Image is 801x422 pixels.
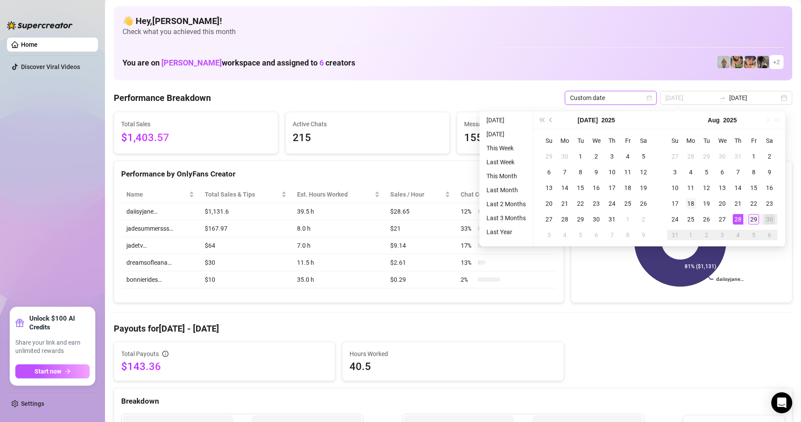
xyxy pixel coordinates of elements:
[686,230,696,240] div: 1
[483,157,529,167] li: Last Week
[620,133,636,149] th: Fr
[683,149,699,164] td: 2025-07-28
[714,133,730,149] th: We
[557,227,573,243] td: 2025-08-04
[588,149,604,164] td: 2025-07-02
[733,183,743,193] div: 14
[683,211,699,227] td: 2025-08-25
[591,183,602,193] div: 16
[686,151,696,162] div: 28
[544,214,554,225] div: 27
[683,164,699,180] td: 2025-08-04
[29,314,90,332] strong: Unlock $100 AI Credits
[591,214,602,225] div: 30
[764,151,775,162] div: 2
[701,151,712,162] div: 29
[461,275,475,284] span: 2 %
[749,183,759,193] div: 15
[199,220,292,237] td: $167.97
[683,133,699,149] th: Mo
[683,180,699,196] td: 2025-08-11
[461,224,475,233] span: 33 %
[292,220,385,237] td: 8.0 h
[620,196,636,211] td: 2025-07-25
[714,149,730,164] td: 2025-07-30
[636,180,651,196] td: 2025-07-19
[731,56,743,68] img: dreamsofleana
[762,133,777,149] th: Sa
[122,27,784,37] span: Check what you achieved this month
[699,196,714,211] td: 2025-08-19
[701,198,712,209] div: 19
[199,271,292,288] td: $10
[717,183,728,193] div: 13
[636,133,651,149] th: Sa
[730,164,746,180] td: 2025-08-07
[620,149,636,164] td: 2025-07-04
[199,186,292,203] th: Total Sales & Tips
[557,164,573,180] td: 2025-07-07
[293,119,442,129] span: Active Chats
[733,198,743,209] div: 21
[121,360,328,374] span: $143.36
[607,167,617,177] div: 10
[161,58,222,67] span: [PERSON_NAME]
[604,133,620,149] th: Th
[714,211,730,227] td: 2025-08-27
[541,196,557,211] td: 2025-07-20
[199,203,292,220] td: $1,131.6
[573,227,588,243] td: 2025-08-05
[638,151,649,162] div: 5
[746,164,762,180] td: 2025-08-08
[730,196,746,211] td: 2025-08-21
[623,214,633,225] div: 1
[638,198,649,209] div: 26
[537,111,546,129] button: Last year (Control + left)
[699,164,714,180] td: 2025-08-05
[667,180,683,196] td: 2025-08-10
[717,56,730,68] img: Barbi
[762,149,777,164] td: 2025-08-02
[620,180,636,196] td: 2025-07-18
[546,111,556,129] button: Previous month (PageUp)
[591,230,602,240] div: 6
[15,318,24,327] span: gift
[121,237,199,254] td: jadetv…
[464,119,614,129] span: Messages Sent
[575,167,586,177] div: 8
[573,133,588,149] th: Tu
[746,211,762,227] td: 2025-08-29
[461,258,475,267] span: 13 %
[575,151,586,162] div: 1
[560,151,570,162] div: 30
[385,203,455,220] td: $28.65
[746,133,762,149] th: Fr
[385,254,455,271] td: $2.61
[560,214,570,225] div: 28
[588,196,604,211] td: 2025-07-23
[461,207,475,216] span: 12 %
[683,196,699,211] td: 2025-08-18
[588,227,604,243] td: 2025-08-06
[604,211,620,227] td: 2025-07-31
[319,58,324,67] span: 6
[670,230,680,240] div: 31
[560,167,570,177] div: 7
[638,167,649,177] div: 12
[121,349,159,359] span: Total Payouts
[292,203,385,220] td: 39.5 h
[733,167,743,177] div: 7
[560,230,570,240] div: 4
[686,198,696,209] div: 18
[455,186,556,203] th: Chat Conversion
[670,151,680,162] div: 27
[114,92,211,104] h4: Performance Breakdown
[573,196,588,211] td: 2025-07-22
[764,214,775,225] div: 30
[683,227,699,243] td: 2025-09-01
[749,167,759,177] div: 8
[670,214,680,225] div: 24
[670,167,680,177] div: 3
[21,63,80,70] a: Discover Viral Videos
[730,149,746,164] td: 2025-07-31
